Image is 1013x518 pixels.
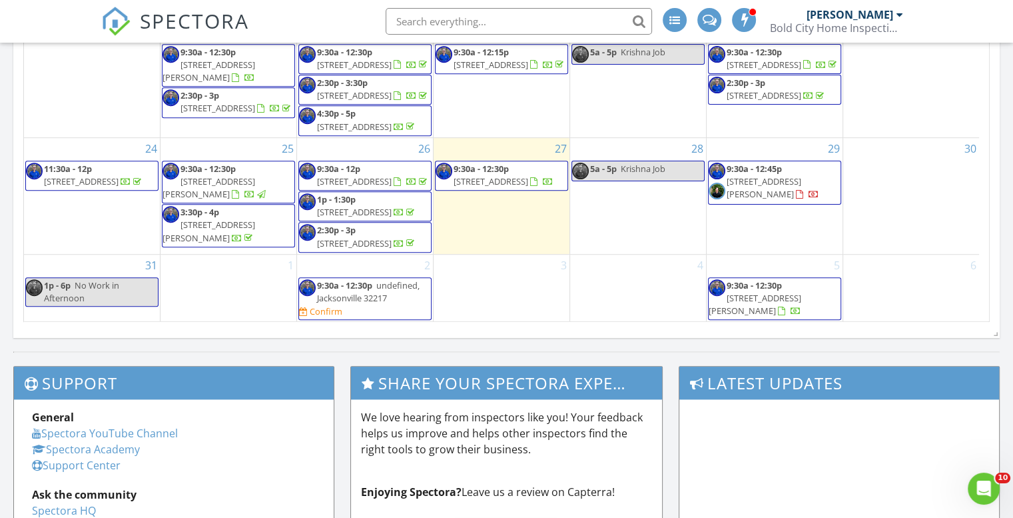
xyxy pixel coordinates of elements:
a: 9:30a - 12:15p [STREET_ADDRESS] [435,44,568,74]
img: head_shotmike950x950.jpg [572,46,589,63]
strong: Enjoying Spectora? [361,485,462,499]
span: [STREET_ADDRESS] [317,175,392,187]
span: [STREET_ADDRESS] [727,59,801,71]
span: [STREET_ADDRESS] [44,175,119,187]
a: 11:30a - 12p [STREET_ADDRESS] [44,163,144,187]
a: Support Center [32,458,121,473]
span: 9:30a - 12:30p [317,46,372,58]
td: Go to August 25, 2025 [161,137,297,254]
a: 9:30a - 12:30p [STREET_ADDRESS] [708,44,841,74]
a: 9:30a - 12:30p [STREET_ADDRESS] [435,161,568,191]
span: [STREET_ADDRESS] [727,89,801,101]
td: Go to August 24, 2025 [24,137,161,254]
td: Go to August 22, 2025 [706,21,843,137]
a: 9:30a - 12p [STREET_ADDRESS] [298,161,432,191]
h3: Share Your Spectora Experience [351,367,663,399]
a: Go to September 2, 2025 [422,255,433,276]
a: 9:30a - 12p [STREET_ADDRESS] [317,163,430,187]
a: 2:30p - 3p [STREET_ADDRESS] [298,222,432,252]
img: head_shotmike950x950.jpg [299,163,316,179]
span: [STREET_ADDRESS] [317,59,392,71]
img: head_shotmike950x950.jpg [299,224,316,241]
span: 4:30p - 5p [317,107,356,119]
a: Go to August 25, 2025 [279,138,296,159]
a: 2:30p - 3p [STREET_ADDRESS] [162,87,295,117]
a: 9:30a - 12:30p [STREET_ADDRESS] [454,163,553,187]
a: 11:30a - 12p [STREET_ADDRESS] [25,161,159,191]
span: 9:30a - 12:45p [727,163,782,175]
span: 9:30a - 12:30p [180,163,236,175]
a: 2:30p - 3:30p [STREET_ADDRESS] [317,77,430,101]
span: [STREET_ADDRESS] [317,206,392,218]
p: We love hearing from inspectors like you! Your feedback helps us improve and helps other inspecto... [361,409,653,457]
img: head_shotmike950x950.jpg [163,206,179,223]
img: The Best Home Inspection Software - Spectora [101,7,131,36]
td: Go to August 20, 2025 [434,21,570,137]
span: 9:30a - 12:30p [454,163,509,175]
span: 2:30p - 3p [727,77,765,89]
span: [STREET_ADDRESS] [317,237,392,249]
span: 9:30a - 12:30p [180,46,236,58]
span: 5a - 5p [590,163,617,175]
a: 3:30p - 4p [STREET_ADDRESS][PERSON_NAME] [163,206,255,243]
a: Spectora Academy [32,442,140,457]
td: Go to August 28, 2025 [569,137,706,254]
span: 9:30a - 12p [317,163,360,175]
td: Go to August 27, 2025 [434,137,570,254]
img: head_shotmike950x950.jpg [436,163,452,179]
span: 5a - 5p [590,46,617,58]
a: Go to September 1, 2025 [285,255,296,276]
a: 4:30p - 5p [STREET_ADDRESS] [317,107,417,132]
img: head_shotmike950x950.jpg [709,163,725,179]
td: Go to August 31, 2025 [24,254,161,321]
img: head_shotmike950x950.jpg [163,46,179,63]
td: Go to August 17, 2025 [24,21,161,137]
span: 1p - 1:30p [317,193,356,205]
a: Go to September 3, 2025 [558,255,569,276]
a: 2:30p - 3p [STREET_ADDRESS] [180,89,293,114]
a: 9:30a - 12:30p [STREET_ADDRESS] [317,46,430,71]
a: Go to August 27, 2025 [552,138,569,159]
a: Go to August 31, 2025 [143,255,160,276]
img: head_shotmike950x950.jpg [299,77,316,93]
a: 2:30p - 3:30p [STREET_ADDRESS] [298,75,432,105]
a: 9:30a - 12:30p [STREET_ADDRESS][PERSON_NAME] [162,161,295,204]
img: head_shotmike950x950.jpg [26,279,43,296]
img: head_shotmike950x950.jpg [709,279,725,296]
a: 9:30a - 12:15p [STREET_ADDRESS] [454,46,566,71]
h3: Latest Updates [679,367,999,399]
td: Go to September 5, 2025 [706,254,843,321]
img: head_shotmike950x950.jpg [572,163,589,179]
span: SPECTORA [140,7,249,35]
a: 9:30a - 12:30p undefined, Jacksonville 32217 Confirm [298,277,432,321]
td: Go to September 2, 2025 [297,254,434,321]
span: 1p - 6p [44,279,71,291]
td: Go to August 21, 2025 [569,21,706,137]
a: 4:30p - 5p [STREET_ADDRESS] [298,105,432,135]
span: [STREET_ADDRESS][PERSON_NAME] [163,59,255,83]
div: Confirm [310,306,342,317]
a: Go to September 6, 2025 [968,255,979,276]
a: 9:30a - 12:30p [STREET_ADDRESS][PERSON_NAME] [163,163,268,200]
a: 3:30p - 4p [STREET_ADDRESS][PERSON_NAME] [162,204,295,247]
a: Go to August 24, 2025 [143,138,160,159]
span: 9:30a - 12:30p [727,279,782,291]
a: Go to August 29, 2025 [825,138,843,159]
strong: General [32,410,74,425]
a: 9:30a - 12:45p [STREET_ADDRESS][PERSON_NAME] [727,163,819,200]
span: Krishna Job [621,163,665,175]
a: 2:30p - 3p [STREET_ADDRESS] [727,77,827,101]
span: 2:30p - 3p [317,224,356,236]
a: 9:30a - 12:30p undefined, Jacksonville 32217 [317,279,420,304]
td: Go to September 3, 2025 [434,254,570,321]
div: Ask the community [32,487,316,503]
img: head_shotmike950x950.jpg [709,46,725,63]
a: 9:30a - 12:30p [STREET_ADDRESS][PERSON_NAME] [708,277,841,321]
td: Go to August 18, 2025 [161,21,297,137]
a: 9:30a - 12:45p [STREET_ADDRESS][PERSON_NAME] [708,161,841,205]
span: [STREET_ADDRESS] [317,121,392,133]
a: Go to August 28, 2025 [689,138,706,159]
img: head_shotmike950x950.jpg [299,193,316,210]
span: [STREET_ADDRESS] [454,175,528,187]
a: Go to September 4, 2025 [695,255,706,276]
